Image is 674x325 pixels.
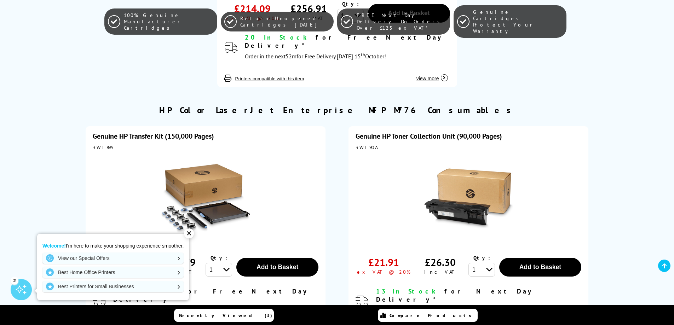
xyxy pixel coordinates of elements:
[124,12,213,31] span: 100% Genuine Manufacturer Cartridges
[245,33,450,61] div: modal_delivery
[42,281,184,292] a: Best Printers for Small Businesses
[357,12,446,31] span: FREE Next Day Delivery On Orders Over £125 ex VAT*
[376,287,581,315] div: modal_delivery
[414,68,450,82] button: view more
[233,76,306,82] button: Printers compatible with this item
[229,305,234,311] sup: th
[519,263,561,271] span: Add to Basket
[499,258,581,277] button: Add to Basket
[184,228,194,238] div: ✕
[356,132,502,141] a: Genuine HP Toner Collection Unit (90,000 Pages)
[480,305,485,311] sup: th
[113,287,318,315] div: modal_delivery
[356,144,581,151] div: 3WT90A
[416,76,439,81] span: view more
[113,287,310,303] span: for Free Next Day Delivery*
[11,277,18,284] div: 2
[424,269,456,275] div: inc VAT
[179,312,272,319] span: Recently Viewed (3)
[473,255,490,261] span: Qty:
[174,309,274,322] a: Recently Viewed (3)
[240,15,330,28] span: Return Unopened Cartridges [DATE]
[245,53,386,60] span: Order in the next for Free Delivery [DATE] 15 October!
[361,51,365,57] sup: th
[425,256,456,269] div: £26.30
[368,256,399,269] div: £21.91
[42,253,184,264] a: View our Special Offers
[286,53,296,60] span: 52m
[159,105,515,116] h2: HP Color LaserJet Enterprise MFP M776 Consumables
[211,255,227,261] span: Qty:
[42,243,184,249] p: I'm here to make your shopping experience smoother.
[93,132,214,141] a: Genuine HP Transfer Kit (150,000 Pages)
[42,267,184,278] a: Best Home Office Printers
[390,312,475,319] span: Compare Products
[357,269,410,275] div: ex VAT @ 20%
[236,258,318,277] button: Add to Basket
[42,243,66,249] strong: Welcome!
[376,287,535,303] span: for Next Day Delivery*
[257,263,298,271] span: Add to Basket
[376,287,438,295] span: 13 In Stock
[473,9,563,34] span: Genuine Cartridges Protect Your Warranty
[424,154,513,243] img: HP Toner Collection Unit (90,000 Pages)
[161,154,250,243] img: HP Transfer Kit (150,000 Pages)
[378,309,478,322] a: Compare Products
[93,144,318,151] div: 3WT89A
